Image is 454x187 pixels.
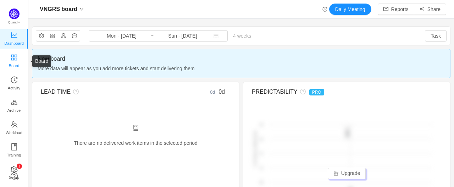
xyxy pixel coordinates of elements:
button: icon: giftUpgrade [328,168,366,179]
div: There are no delivered work items in the selected period [41,125,231,154]
i: icon: line-chart [11,32,18,39]
span: Quantify [8,21,20,24]
a: icon: question-circle [11,172,18,180]
input: Start date [93,32,150,40]
span: Training [7,148,21,162]
i: icon: robot [133,125,139,131]
i: icon: down [79,7,84,11]
tspan: 0 [260,180,262,185]
span: New board [38,55,445,63]
span: More data will appear as you add more tickets and start delivering them [38,65,445,72]
a: Board [11,54,18,68]
a: Workload [11,121,18,136]
button: Task [425,30,447,42]
i: icon: team [11,121,18,128]
span: VNGRS board [40,4,77,15]
i: icon: gold [11,99,18,106]
img: Quantify [9,9,20,19]
tspan: 1 [260,152,262,156]
a: icon: settingSetup [11,166,18,180]
tspan: 2 [260,137,262,141]
i: icon: setting [11,166,18,173]
button: icon: share-altShare [414,4,446,15]
i: icon: appstore [11,54,18,61]
input: End date [154,32,211,40]
small: 0d [210,89,218,95]
button: icon: setting [36,30,47,42]
span: Board [9,59,20,73]
i: icon: question-circle [71,89,79,94]
a: Archive [11,99,18,113]
span: 0d [218,89,225,95]
span: Workload [6,126,22,140]
span: PRO [309,89,324,95]
span: Archive [7,103,21,117]
i: icon: book [11,143,18,150]
span: LEAD TIME [41,89,71,95]
tspan: 2 [260,122,262,127]
a: Training [11,144,18,158]
i: icon: calendar [214,33,218,38]
button: icon: apartment [58,30,69,42]
i: icon: history [322,7,327,12]
span: Dashboard [4,36,24,50]
button: Daily Meeting [329,4,371,15]
sup: 1 [17,164,22,169]
button: icon: mailReports [378,4,414,15]
text: # of items delivered [253,131,257,167]
i: icon: history [11,76,18,83]
a: Dashboard [11,32,18,46]
button: icon: message [69,30,80,42]
button: icon: appstore [47,30,58,42]
tspan: 1 [260,166,262,170]
a: Activity [11,77,18,91]
div: PREDICTABILITY [252,88,394,96]
p: 1 [18,164,20,169]
span: Activity [8,81,20,95]
i: icon: question-circle [298,89,306,94]
span: 4 weeks [228,33,256,39]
